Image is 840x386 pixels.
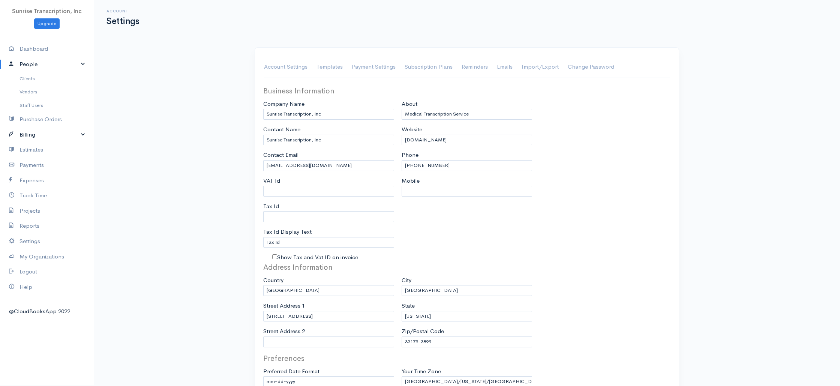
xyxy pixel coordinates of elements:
[402,327,444,336] label: Zip/Postal Code
[352,57,396,78] a: Payment Settings
[263,177,280,185] label: VAT Id
[263,302,305,310] label: Street Address 1
[263,86,394,97] legend: Business Information
[263,228,312,236] label: Tax Id Display Text
[277,253,358,262] label: Show Tax and Vat ID on invoice
[263,276,283,285] label: Country
[263,367,319,376] label: Preferred Date Format
[263,327,305,336] label: Street Address 2
[402,302,415,310] label: State
[263,202,279,211] label: Tax Id
[263,100,304,108] label: Company Name
[9,307,85,316] div: @CloudBooksApp 2022
[263,125,300,134] label: Contact Name
[402,367,441,376] label: Your Time Zone
[405,57,453,78] a: Subscription Plans
[497,57,513,78] a: Emails
[462,57,488,78] a: Reminders
[34,18,60,29] a: Upgrade
[263,151,298,159] label: Contact Email
[263,353,394,364] legend: Preferences
[568,57,614,78] a: Change Password
[402,177,420,185] label: Mobile
[402,125,422,134] label: Website
[106,17,139,26] h1: Settings
[12,8,82,15] span: Sunrise Transcription, Inc
[264,57,307,78] a: Account Settings
[106,9,139,13] h6: Account
[402,151,418,159] label: Phone
[402,100,417,108] label: About
[522,57,559,78] a: Import/Export
[316,57,343,78] a: Templates
[402,276,411,285] label: City
[263,262,394,273] legend: Address Information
